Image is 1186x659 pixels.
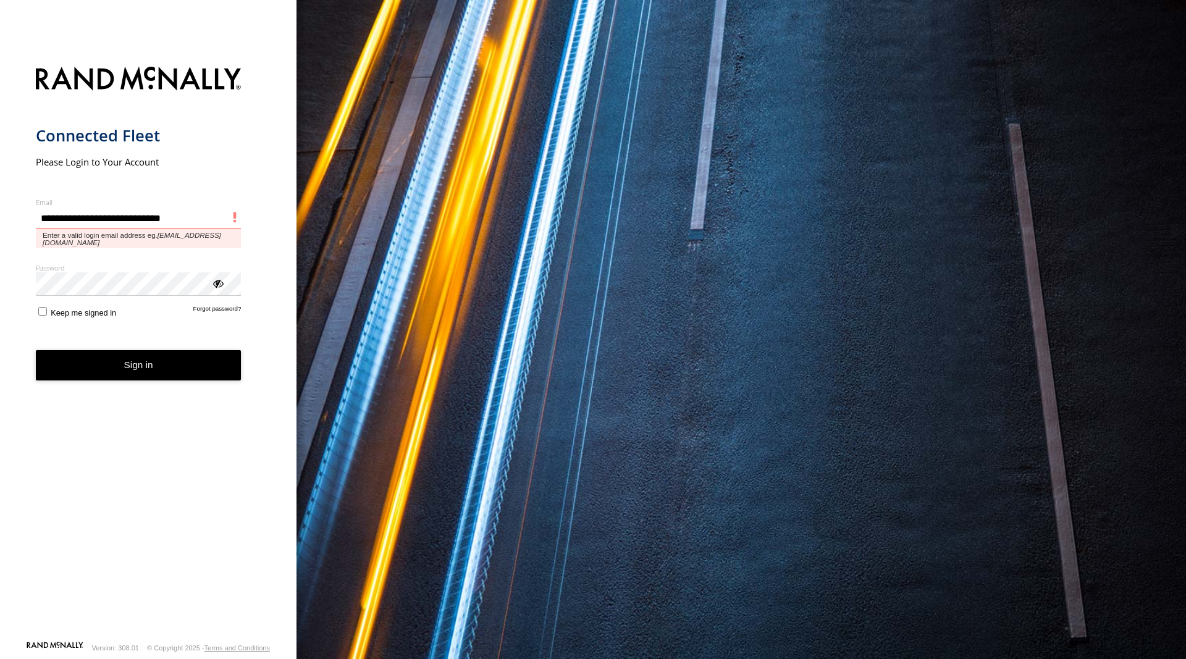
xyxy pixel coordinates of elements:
div: © Copyright 2025 - [147,644,270,652]
span: Keep me signed in [51,308,116,317]
div: ViewPassword [211,277,224,289]
a: Visit our Website [27,642,83,654]
label: Email [36,198,242,207]
h2: Please Login to Your Account [36,156,242,168]
div: Version: 308.01 [92,644,139,652]
form: main [36,59,261,640]
img: Rand McNally [36,64,242,96]
a: Forgot password? [193,305,242,317]
span: Enter a valid login email address eg. [36,229,242,248]
em: [EMAIL_ADDRESS][DOMAIN_NAME] [43,232,221,246]
input: Keep me signed in [38,307,47,316]
label: Password [36,263,242,272]
button: Sign in [36,350,242,380]
a: Terms and Conditions [204,644,270,652]
h1: Connected Fleet [36,125,242,146]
